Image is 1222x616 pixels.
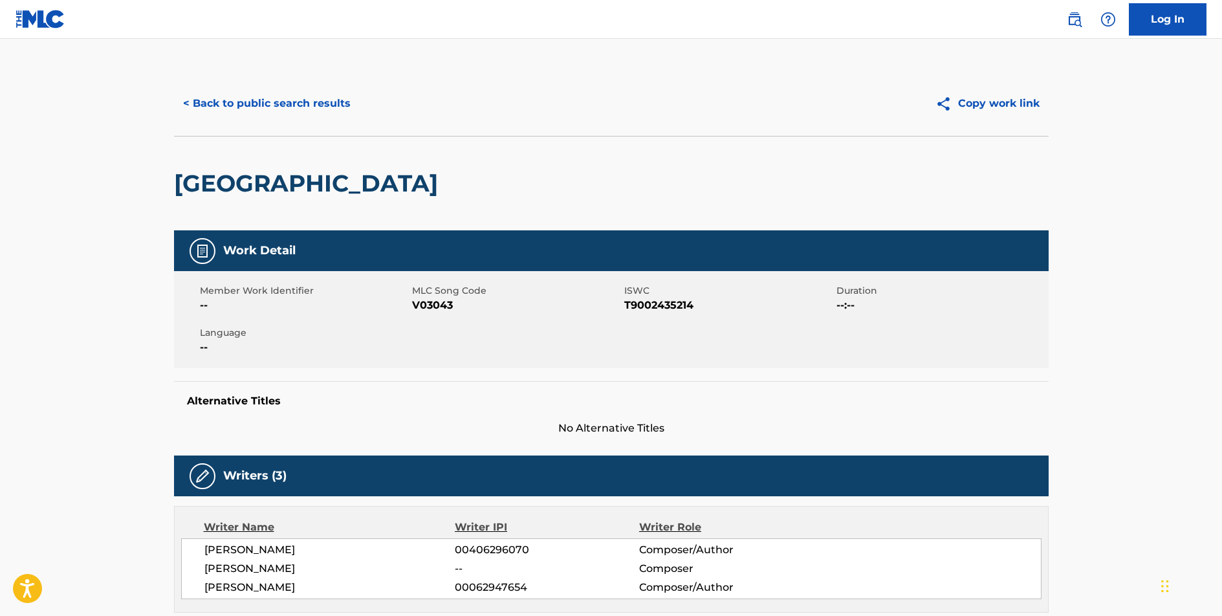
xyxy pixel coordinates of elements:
[195,468,210,484] img: Writers
[1129,3,1206,36] a: Log In
[1095,6,1121,32] div: Help
[639,520,807,535] div: Writer Role
[1100,12,1116,27] img: help
[174,169,444,198] h2: [GEOGRAPHIC_DATA]
[455,520,639,535] div: Writer IPI
[412,298,621,313] span: V03043
[200,284,409,298] span: Member Work Identifier
[836,298,1045,313] span: --:--
[639,542,807,558] span: Composer/Author
[200,326,409,340] span: Language
[187,395,1036,408] h5: Alternative Titles
[204,542,455,558] span: [PERSON_NAME]
[1062,6,1087,32] a: Public Search
[204,561,455,577] span: [PERSON_NAME]
[204,580,455,595] span: [PERSON_NAME]
[195,243,210,259] img: Work Detail
[200,340,409,355] span: --
[639,580,807,595] span: Composer/Author
[836,284,1045,298] span: Duration
[412,284,621,298] span: MLC Song Code
[223,468,287,483] h5: Writers (3)
[1157,554,1222,616] iframe: Chat Widget
[223,243,296,258] h5: Work Detail
[204,520,455,535] div: Writer Name
[935,96,958,112] img: Copy work link
[200,298,409,313] span: --
[455,561,638,577] span: --
[16,10,65,28] img: MLC Logo
[639,561,807,577] span: Composer
[624,298,833,313] span: T9002435214
[1067,12,1082,27] img: search
[174,87,360,120] button: < Back to public search results
[174,421,1049,436] span: No Alternative Titles
[455,542,638,558] span: 00406296070
[624,284,833,298] span: ISWC
[1161,567,1169,606] div: Drag
[926,87,1049,120] button: Copy work link
[455,580,638,595] span: 00062947654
